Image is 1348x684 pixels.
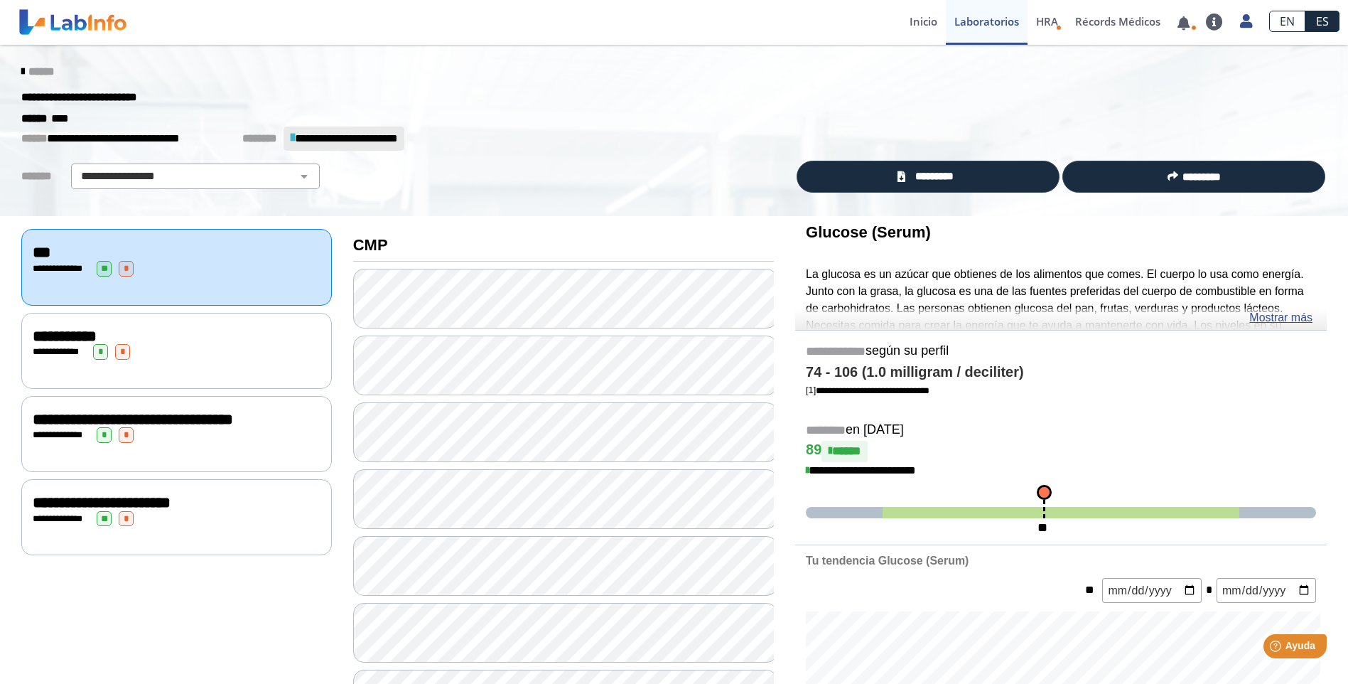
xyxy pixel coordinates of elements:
[1249,309,1312,326] a: Mostrar más
[1102,578,1202,603] input: mm/dd/yyyy
[806,422,1316,439] h5: en [DATE]
[1222,629,1332,668] iframe: Help widget launcher
[1269,11,1305,32] a: EN
[806,555,969,567] b: Tu tendencia Glucose (Serum)
[1217,578,1316,603] input: mm/dd/yyyy
[1036,14,1058,28] span: HRA
[806,364,1316,381] h4: 74 - 106 (1.0 milligram / deciliter)
[806,441,1316,462] h4: 89
[353,236,388,254] b: CMP
[806,343,1316,360] h5: según su perfil
[806,385,929,395] a: [1]
[806,223,931,241] b: Glucose (Serum)
[806,266,1316,368] p: La glucosa es un azúcar que obtienes de los alimentos que comes. El cuerpo lo usa como energía. J...
[1305,11,1339,32] a: ES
